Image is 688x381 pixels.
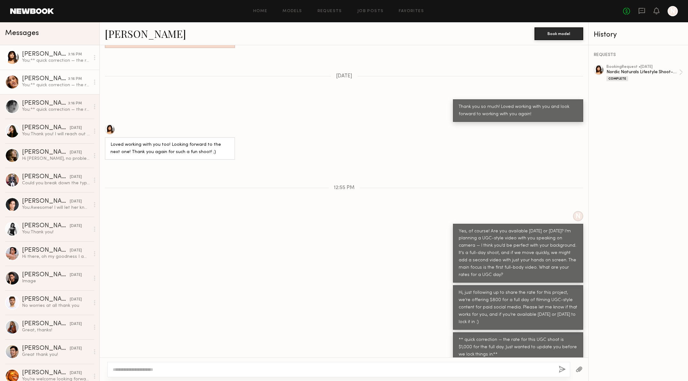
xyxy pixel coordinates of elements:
[70,174,82,180] div: [DATE]
[22,321,70,327] div: [PERSON_NAME]
[68,76,82,82] div: 3:16 PM
[22,131,90,137] div: You: Thank you! I will reach out again soon.
[22,352,90,358] div: Great thank you!
[606,76,628,81] div: Complete
[70,223,82,229] div: [DATE]
[70,370,82,376] div: [DATE]
[606,65,683,81] a: bookingRequest •[DATE]Nordic Naturals Lifestyle Shoot-P068Complete
[668,6,678,16] a: N
[70,272,82,278] div: [DATE]
[68,101,82,107] div: 3:16 PM
[5,30,39,37] span: Messages
[70,297,82,303] div: [DATE]
[606,69,679,75] div: Nordic Naturals Lifestyle Shoot-P068
[459,336,577,358] div: ** quick correction — the rate for this UGC shoot is $1,000 for the full day. Just wanted to upda...
[70,125,82,131] div: [DATE]
[105,27,186,40] a: [PERSON_NAME]
[22,370,70,376] div: [PERSON_NAME]
[70,199,82,205] div: [DATE]
[22,156,90,162] div: Hi [PERSON_NAME], no problem [EMAIL_ADDRESS][PERSON_NAME][DOMAIN_NAME] [PHONE_NUMBER] I would rat...
[336,74,352,79] span: [DATE]
[534,31,583,36] a: Book model
[22,272,70,278] div: [PERSON_NAME]
[111,141,229,156] div: Loved working with you too! Looking forward to the next one! Thank you again for such a fun shoot...
[22,296,70,303] div: [PERSON_NAME]
[22,125,70,131] div: [PERSON_NAME]
[22,345,70,352] div: [PERSON_NAME]
[459,228,577,279] div: Yes, of course! Are you available [DATE] or [DATE]? I’m planning a UGC-style video with you speak...
[253,9,268,13] a: Home
[22,100,68,107] div: [PERSON_NAME]
[22,149,70,156] div: [PERSON_NAME]
[594,31,683,39] div: History
[22,229,90,235] div: You: Thank you!
[534,27,583,40] button: Book model
[357,9,384,13] a: Job Posts
[70,150,82,156] div: [DATE]
[22,58,90,64] div: You: ** quick correction — the rate for this UGC shoot is $1,000 for the full day. Just wanted to...
[22,205,90,211] div: You: Awesome! I will let her know.
[22,303,90,309] div: No worries at all thank you
[22,198,70,205] div: [PERSON_NAME]
[459,289,577,326] div: Hi, just following up to share the rate for this project, we’re offering $800 for a full day of f...
[22,51,68,58] div: [PERSON_NAME]
[22,223,70,229] div: [PERSON_NAME]
[22,107,90,113] div: You: ** quick correction — the rate for this UGC shoot is $1,000 for the full day. Just wanted to...
[70,321,82,327] div: [DATE]
[22,327,90,333] div: Great, thanks!
[70,346,82,352] div: [DATE]
[334,185,355,191] span: 12:55 PM
[22,278,90,284] div: Image
[68,52,82,58] div: 3:16 PM
[22,247,70,254] div: [PERSON_NAME]
[22,180,90,186] div: Could you break down the typical day rates?
[70,248,82,254] div: [DATE]
[399,9,424,13] a: Favorites
[22,76,68,82] div: [PERSON_NAME]
[283,9,302,13] a: Models
[606,65,679,69] div: booking Request • [DATE]
[22,254,90,260] div: Hi there, oh my goodness I am so sorry. Unfortunately I was shooting in [GEOGRAPHIC_DATA] and I c...
[594,53,683,57] div: REQUESTS
[22,174,70,180] div: [PERSON_NAME]
[459,103,577,118] div: Thank you so much! Loved working with you and look forward to working with you again!
[22,82,90,88] div: You: ** quick correction — the rate for this UGC shoot is $1,000 for the full day. Just wanted to...
[318,9,342,13] a: Requests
